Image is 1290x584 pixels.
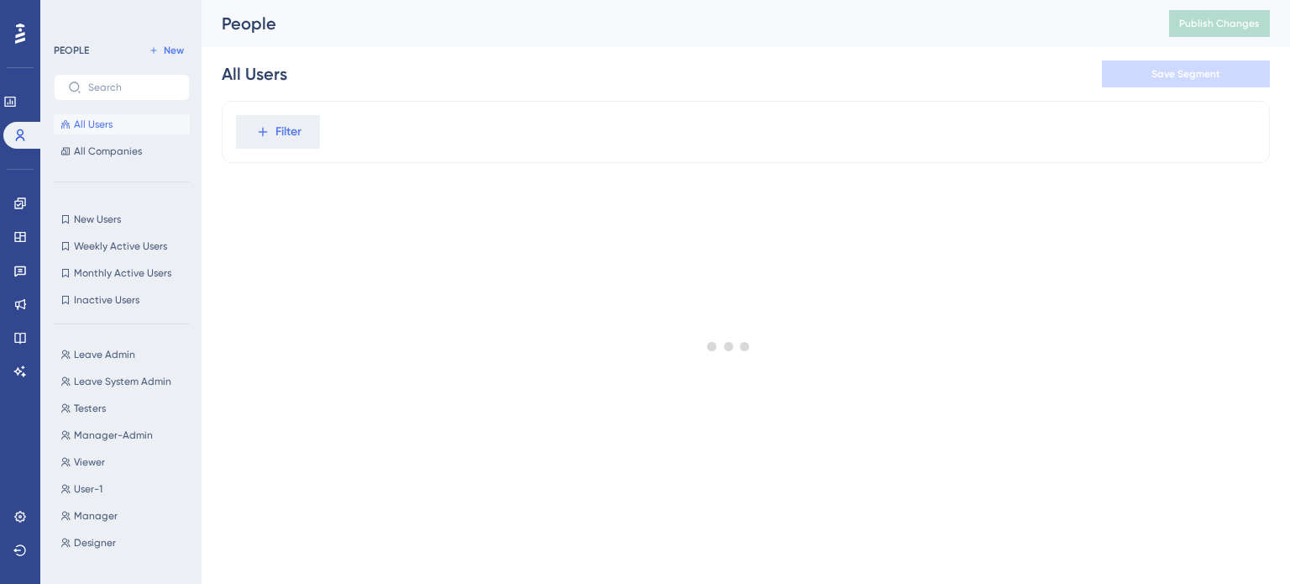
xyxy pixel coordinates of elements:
span: Weekly Active Users [74,239,167,253]
button: User-1 [54,479,200,499]
span: Manager [74,509,118,523]
div: PEOPLE [54,44,89,57]
button: Testers [54,398,200,418]
button: Manager [54,506,200,526]
span: Publish Changes [1179,17,1260,30]
span: Leave Admin [74,348,135,361]
span: Testers [74,402,106,415]
span: Designer [74,536,116,550]
button: All Companies [54,141,190,161]
button: New [143,40,190,61]
button: Manager-Admin [54,425,200,445]
div: All Users [222,62,287,86]
div: People [222,12,1127,35]
button: Monthly Active Users [54,263,190,283]
span: All Companies [74,145,142,158]
button: Inactive Users [54,290,190,310]
button: All Users [54,114,190,134]
button: Leave Admin [54,345,200,365]
button: Leave System Admin [54,371,200,392]
button: Viewer [54,452,200,472]
button: Weekly Active Users [54,236,190,256]
span: New Users [74,213,121,226]
button: Save Segment [1102,61,1270,87]
span: Inactive Users [74,293,139,307]
button: Designer [54,533,200,553]
span: Manager-Admin [74,429,153,442]
span: Monthly Active Users [74,266,171,280]
span: New [164,44,184,57]
span: User-1 [74,482,102,496]
span: All Users [74,118,113,131]
span: Viewer [74,455,105,469]
button: Publish Changes [1169,10,1270,37]
span: Save Segment [1151,67,1220,81]
input: Search [88,82,176,93]
span: Leave System Admin [74,375,171,388]
button: New Users [54,209,190,229]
